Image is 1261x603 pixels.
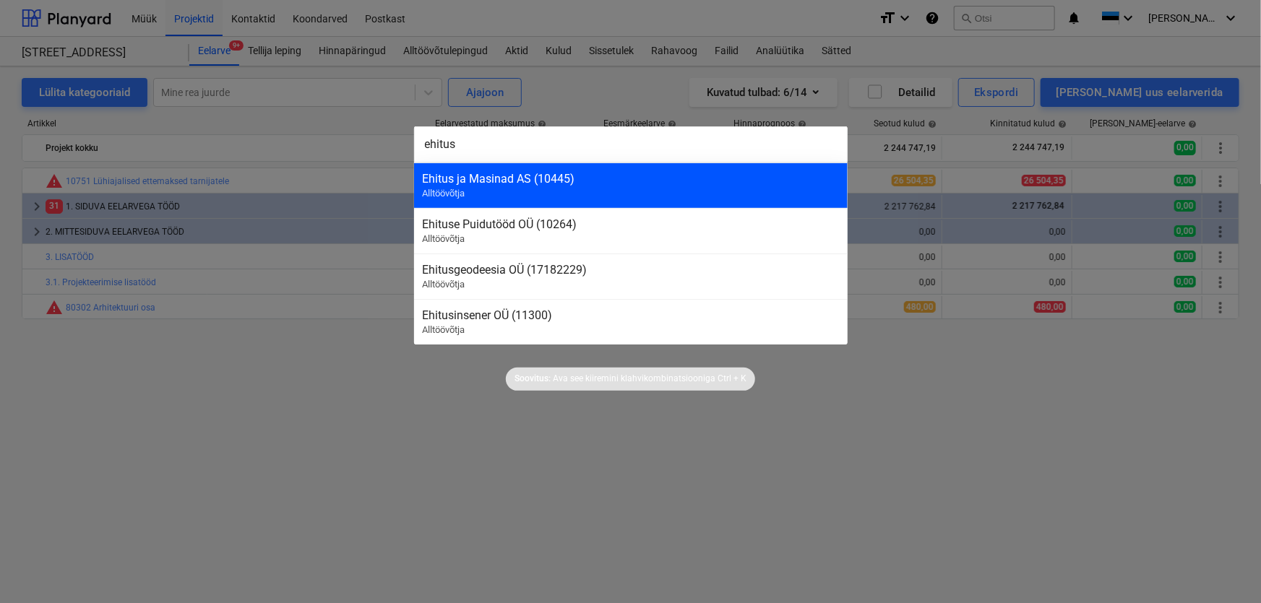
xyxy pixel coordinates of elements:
[423,263,839,277] div: Ehitusgeodeesia OÜ (17182229)
[506,368,755,391] div: Soovitus:Ava see kiiremini klahvikombinatsioonigaCtrl + K
[423,172,839,186] div: Ehitus ja Masinad AS (10445)
[1189,534,1261,603] iframe: Chat Widget
[414,253,848,299] div: Ehitusgeodeesia OÜ (17182229)Alltöövõtja
[414,299,848,344] div: Ehitusinsener OÜ (11300)Alltöövõtja
[423,279,465,290] span: Alltöövõtja
[414,208,848,253] div: Ehituse Puidutööd OÜ (10264)Alltöövõtja
[515,373,551,385] p: Soovitus:
[423,233,465,244] span: Alltöövõtja
[423,188,465,199] span: Alltöövõtja
[423,217,839,231] div: Ehituse Puidutööd OÜ (10264)
[414,162,848,208] div: Ehitus ja Masinad AS (10445)Alltöövõtja
[553,373,715,385] p: Ava see kiiremini klahvikombinatsiooniga
[414,126,848,162] input: Otsi projekte, eelarveridu, lepinguid, akte, alltöövõtjaid...
[423,324,465,335] span: Alltöövõtja
[423,308,839,322] div: Ehitusinsener OÜ (11300)
[718,373,746,385] p: Ctrl + K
